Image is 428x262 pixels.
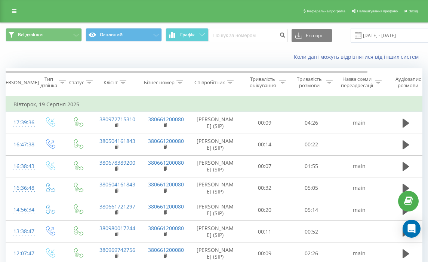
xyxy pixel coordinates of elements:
[13,115,28,130] div: 17:39:36
[99,203,135,210] a: 380661721297
[288,177,335,199] td: 05:05
[241,221,288,243] td: 00:11
[294,53,422,60] a: Коли дані можуть відрізнятися вiд інших систем
[148,137,184,144] a: 380661200080
[248,76,277,89] div: Тривалість очікування
[292,29,332,42] button: Експорт
[13,181,28,195] div: 16:36:48
[295,76,324,89] div: Тривалість розмови
[288,112,335,134] td: 04:26
[180,32,195,37] span: Графік
[13,224,28,239] div: 13:38:47
[13,159,28,174] div: 16:38:43
[189,134,241,155] td: [PERSON_NAME] (SIP)
[6,28,82,42] button: Всі дзвінки
[288,134,335,155] td: 00:22
[86,28,162,42] button: Основний
[357,9,398,13] span: Налаштування профілю
[99,246,135,253] a: 380969742756
[409,9,418,13] span: Вихід
[241,177,288,199] td: 00:32
[189,199,241,221] td: [PERSON_NAME] (SIP)
[241,134,288,155] td: 00:14
[189,177,241,199] td: [PERSON_NAME] (SIP)
[403,220,421,238] div: Open Intercom Messenger
[189,112,241,134] td: [PERSON_NAME] (SIP)
[13,137,28,152] div: 16:47:38
[99,116,135,123] a: 380972715310
[288,221,335,243] td: 00:52
[148,203,184,210] a: 380661200080
[194,79,225,86] div: Співробітник
[148,116,184,123] a: 380661200080
[390,76,426,89] div: Аудіозапис розмови
[335,177,384,199] td: main
[307,9,345,13] span: Реферальна програма
[148,225,184,232] a: 380661200080
[241,112,288,134] td: 00:09
[335,112,384,134] td: main
[13,246,28,261] div: 12:07:47
[166,28,209,42] button: Графік
[13,202,28,217] div: 14:56:34
[241,155,288,177] td: 00:07
[99,159,135,166] a: 380678389200
[18,32,43,38] span: Всі дзвінки
[40,76,57,89] div: Тип дзвінка
[341,76,373,89] div: Назва схеми переадресації
[189,221,241,243] td: [PERSON_NAME] (SIP)
[148,159,184,166] a: 380661200080
[148,246,184,253] a: 380661200080
[241,199,288,221] td: 00:20
[335,199,384,221] td: main
[209,29,288,42] input: Пошук за номером
[288,155,335,177] td: 01:55
[104,79,118,86] div: Клієнт
[144,79,175,86] div: Бізнес номер
[189,155,241,177] td: [PERSON_NAME] (SIP)
[99,137,135,144] a: 380504161843
[148,181,184,188] a: 380661200080
[1,79,39,86] div: [PERSON_NAME]
[99,181,135,188] a: 380504161843
[288,199,335,221] td: 05:14
[69,79,84,86] div: Статус
[99,225,135,232] a: 380980017244
[335,155,384,177] td: main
